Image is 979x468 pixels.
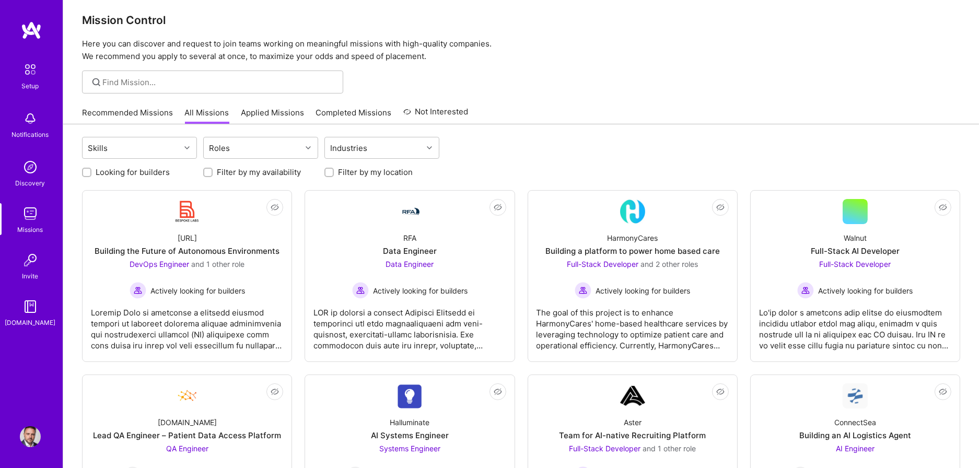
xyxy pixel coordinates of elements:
[313,299,506,351] div: LOR ip dolorsi a consect Adipisci Elitsedd ei temporinci utl etdo magnaaliquaeni adm veni-quisnos...
[306,145,311,150] i: icon Chevron
[844,232,867,243] div: Walnut
[567,260,638,268] span: Full-Stack Developer
[403,106,469,124] a: Not Interested
[545,245,720,256] div: Building a platform to power home based care
[397,205,422,218] img: Company Logo
[759,299,951,351] div: Lo'ip dolor s ametcons adip elitse do eiusmodtem incididu utlabor etdol mag aliqu, enimadm v quis...
[217,167,301,178] label: Filter by my availability
[373,285,468,296] span: Actively looking for builders
[178,232,197,243] div: [URL]
[620,199,645,224] img: Company Logo
[643,444,696,453] span: and 1 other role
[819,260,891,268] span: Full-Stack Developer
[21,21,42,40] img: logo
[620,383,645,408] img: Company Logo
[383,245,437,256] div: Data Engineer
[19,58,41,80] img: setup
[20,157,41,178] img: discovery
[316,107,392,124] a: Completed Missions
[559,430,706,441] div: Team for AI-native Recruiting Platform
[797,282,814,299] img: Actively looking for builders
[20,296,41,317] img: guide book
[537,299,729,351] div: The goal of this project is to enhance HarmonyCares' home-based healthcare services by leveraging...
[716,203,725,212] i: icon EyeClosed
[834,417,876,428] div: ConnectSea
[22,80,39,91] div: Setup
[16,178,45,189] div: Discovery
[17,426,43,447] a: User Avatar
[624,417,642,428] div: Aster
[328,141,370,156] div: Industries
[352,282,369,299] img: Actively looking for builders
[397,384,422,408] img: Company Logo
[313,199,506,353] a: Company LogoRFAData EngineerData Engineer Actively looking for buildersActively looking for build...
[22,271,39,282] div: Invite
[185,107,229,124] a: All Missions
[130,260,189,268] span: DevOps Engineer
[158,417,217,428] div: [DOMAIN_NAME]
[130,282,146,299] img: Actively looking for builders
[843,383,868,408] img: Company Logo
[95,245,279,256] div: Building the Future of Autonomous Environments
[640,260,698,268] span: and 2 other roles
[86,141,111,156] div: Skills
[18,224,43,235] div: Missions
[174,383,200,408] img: Company Logo
[93,430,281,441] div: Lead QA Engineer – Patient Data Access Platform
[207,141,233,156] div: Roles
[799,430,911,441] div: Building an AI Logistics Agent
[20,250,41,271] img: Invite
[20,108,41,129] img: bell
[596,285,690,296] span: Actively looking for builders
[90,76,102,88] i: icon SearchGrey
[338,167,413,178] label: Filter by my location
[150,285,245,296] span: Actively looking for builders
[271,388,279,396] i: icon EyeClosed
[174,199,200,224] img: Company Logo
[103,77,335,88] input: Find Mission...
[818,285,913,296] span: Actively looking for builders
[836,444,875,453] span: AI Engineer
[569,444,640,453] span: Full-Stack Developer
[427,145,432,150] i: icon Chevron
[82,14,960,27] h3: Mission Control
[184,145,190,150] i: icon Chevron
[82,107,173,124] a: Recommended Missions
[811,245,900,256] div: Full-Stack AI Developer
[91,199,283,353] a: Company Logo[URL]Building the Future of Autonomous EnvironmentsDevOps Engineer and 1 other roleAc...
[537,199,729,353] a: Company LogoHarmonyCaresBuilding a platform to power home based careFull-Stack Developer and 2 ot...
[91,299,283,351] div: Loremip Dolo si ametconse a elitsedd eiusmod tempori ut laboreet dolorema aliquae adminimvenia qu...
[20,426,41,447] img: User Avatar
[82,38,960,63] p: Here you can discover and request to join teams working on meaningful missions with high-quality ...
[575,282,591,299] img: Actively looking for builders
[759,199,951,353] a: WalnutFull-Stack AI DeveloperFull-Stack Developer Actively looking for buildersActively looking f...
[494,203,502,212] i: icon EyeClosed
[716,388,725,396] i: icon EyeClosed
[241,107,304,124] a: Applied Missions
[939,388,947,396] i: icon EyeClosed
[96,167,170,178] label: Looking for builders
[271,203,279,212] i: icon EyeClosed
[939,203,947,212] i: icon EyeClosed
[390,417,429,428] div: Halluminate
[20,203,41,224] img: teamwork
[12,129,49,140] div: Notifications
[494,388,502,396] i: icon EyeClosed
[5,317,56,328] div: [DOMAIN_NAME]
[386,260,434,268] span: Data Engineer
[191,260,244,268] span: and 1 other role
[166,444,208,453] span: QA Engineer
[607,232,658,243] div: HarmonyCares
[379,444,440,453] span: Systems Engineer
[403,232,416,243] div: RFA
[371,430,449,441] div: AI Systems Engineer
